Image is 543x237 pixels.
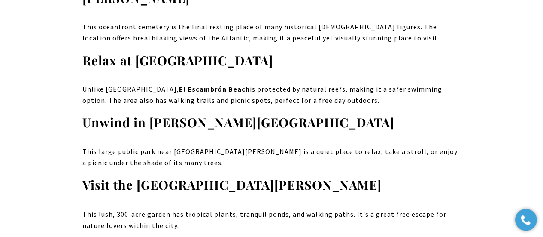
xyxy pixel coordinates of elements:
strong: El Escambrón Beach [179,85,250,93]
strong: Relax at [GEOGRAPHIC_DATA] [82,52,273,68]
strong: Visit the [GEOGRAPHIC_DATA][PERSON_NAME] [82,176,382,193]
p: This large public park near [GEOGRAPHIC_DATA][PERSON_NAME] is a quiet place to relax, take a stro... [82,146,461,168]
strong: Unwind in [PERSON_NAME][GEOGRAPHIC_DATA] [82,114,394,130]
p: Unlike [GEOGRAPHIC_DATA], is protected by natural reefs, making it a safer swimming option. The a... [82,84,461,106]
p: This lush, 300-acre garden has tropical plants, tranquil ponds, and walking paths. It's a great f... [82,209,461,231]
p: This oceanfront cemetery is the final resting place of many historical [DEMOGRAPHIC_DATA] figures... [82,22,461,43]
